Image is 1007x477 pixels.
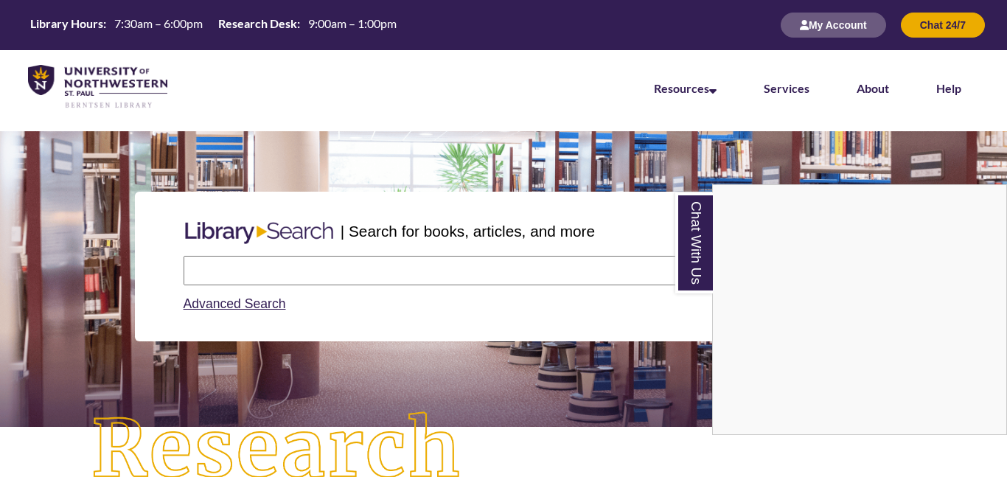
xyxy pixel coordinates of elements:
a: About [857,81,889,95]
a: Services [764,81,809,95]
iframe: Chat Widget [713,185,1006,434]
a: Help [936,81,961,95]
img: UNWSP Library Logo [28,65,167,109]
a: Chat With Us [675,192,713,293]
a: Resources [654,81,717,95]
div: Chat With Us [712,184,1007,435]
